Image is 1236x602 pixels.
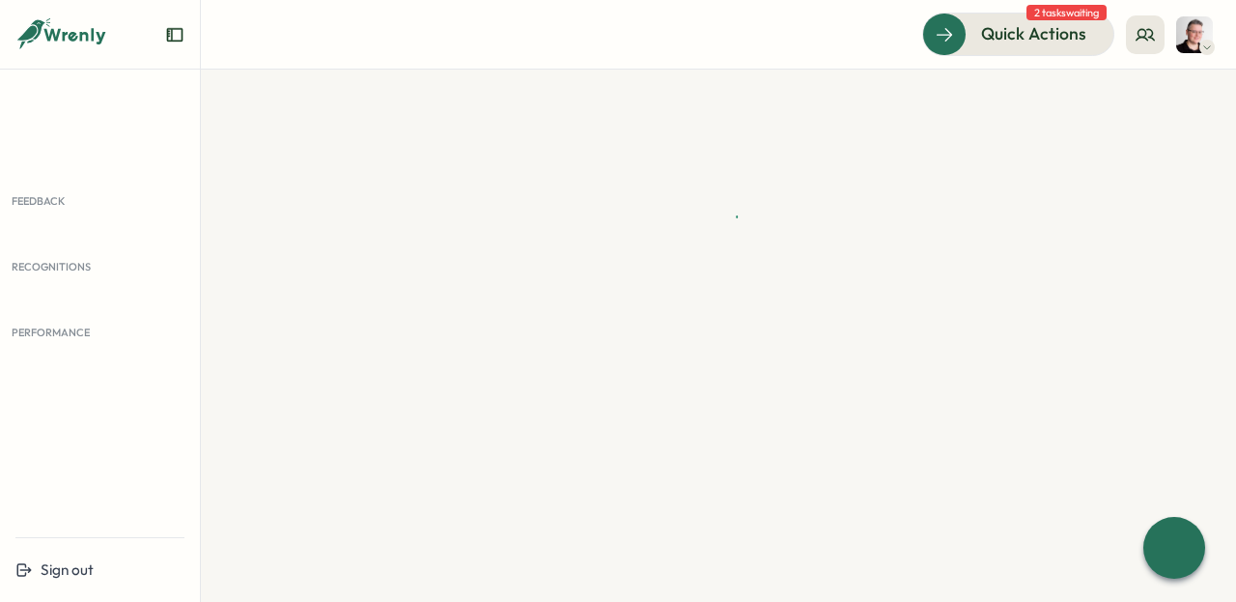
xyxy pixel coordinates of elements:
button: Expand sidebar [165,25,184,44]
span: Sign out [41,560,94,579]
img: Almudena Bernardos [1176,16,1213,53]
span: Quick Actions [981,21,1086,46]
button: Quick Actions [922,13,1114,55]
span: 2 tasks waiting [1026,5,1107,20]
